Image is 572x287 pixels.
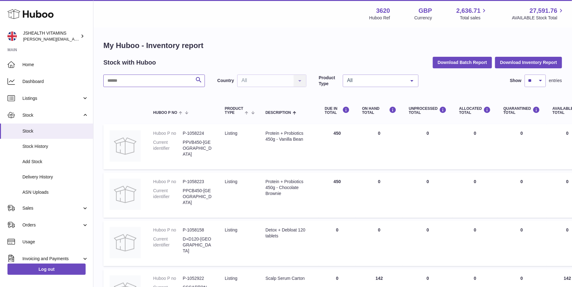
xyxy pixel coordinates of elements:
[456,7,488,21] a: 2,636.71 Total sales
[183,275,212,281] dd: P-1052922
[495,57,562,68] button: Download Inventory Report
[22,189,88,195] span: ASN Uploads
[153,111,177,115] span: Huboo P no
[153,236,183,254] dt: Current identifier
[110,179,141,210] img: product image
[403,221,453,266] td: 0
[530,7,557,15] span: 27,591.76
[22,256,82,262] span: Invoicing and Payments
[460,15,488,21] span: Total sales
[225,276,237,281] span: listing
[403,124,453,169] td: 0
[7,32,17,41] img: francesca@jshealthvitamins.com
[22,112,82,118] span: Stock
[22,95,82,101] span: Listings
[356,221,403,266] td: 0
[453,221,497,266] td: 0
[23,36,125,41] span: [PERSON_NAME][EMAIL_ADDRESS][DOMAIN_NAME]
[409,106,447,115] div: UNPROCESSED Total
[521,227,523,232] span: 0
[103,41,562,51] h1: My Huboo - Inventory report
[22,79,88,85] span: Dashboard
[456,7,481,15] span: 2,636.71
[266,227,312,239] div: Detox + Debloat 120 tablets
[153,130,183,136] dt: Huboo P no
[22,222,82,228] span: Orders
[110,227,141,258] img: product image
[22,143,88,149] span: Stock History
[225,227,237,232] span: listing
[22,128,88,134] span: Stock
[521,276,523,281] span: 0
[369,15,390,21] div: Huboo Ref
[453,124,497,169] td: 0
[183,236,212,254] dd: D+D120-[GEOGRAPHIC_DATA]
[266,130,312,142] div: Protein + Probiotics 450g - Vanilla Bean
[362,106,396,115] div: ON HAND Total
[512,7,565,21] a: 27,591.76 AVAILABLE Stock Total
[414,15,432,21] div: Currency
[22,239,88,245] span: Usage
[22,205,82,211] span: Sales
[183,179,212,185] dd: P-1058223
[433,57,492,68] button: Download Batch Report
[153,188,183,206] dt: Current identifier
[23,30,79,42] div: JSHEALTH VITAMINS
[266,275,312,281] div: Scalp Serum Carton
[153,139,183,157] dt: Current identifier
[319,221,356,266] td: 0
[453,173,497,218] td: 0
[266,179,312,197] div: Protein + Probiotics 450g - Chocolate Brownie
[103,58,156,67] h2: Stock with Huboo
[356,173,403,218] td: 0
[510,78,522,84] label: Show
[356,124,403,169] td: 0
[503,106,540,115] div: QUARANTINED Total
[319,124,356,169] td: 450
[319,75,340,87] label: Product Type
[403,173,453,218] td: 0
[521,179,523,184] span: 0
[22,159,88,165] span: Add Stock
[418,7,432,15] strong: GBP
[183,188,212,206] dd: PPCB450-[GEOGRAPHIC_DATA]
[225,107,243,115] span: Product Type
[183,139,212,157] dd: PPVB450-[GEOGRAPHIC_DATA]
[549,78,562,84] span: entries
[225,131,237,136] span: listing
[153,275,183,281] dt: Huboo P no
[7,264,86,275] a: Log out
[512,15,565,21] span: AVAILABLE Stock Total
[325,106,350,115] div: DUE IN TOTAL
[183,130,212,136] dd: P-1058224
[521,131,523,136] span: 0
[217,78,234,84] label: Country
[459,106,491,115] div: ALLOCATED Total
[266,111,291,115] span: Description
[376,7,390,15] strong: 3620
[183,227,212,233] dd: P-1058158
[225,179,237,184] span: listing
[346,77,406,84] span: All
[22,62,88,68] span: Home
[22,174,88,180] span: Delivery History
[319,173,356,218] td: 450
[110,130,141,162] img: product image
[153,179,183,185] dt: Huboo P no
[153,227,183,233] dt: Huboo P no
